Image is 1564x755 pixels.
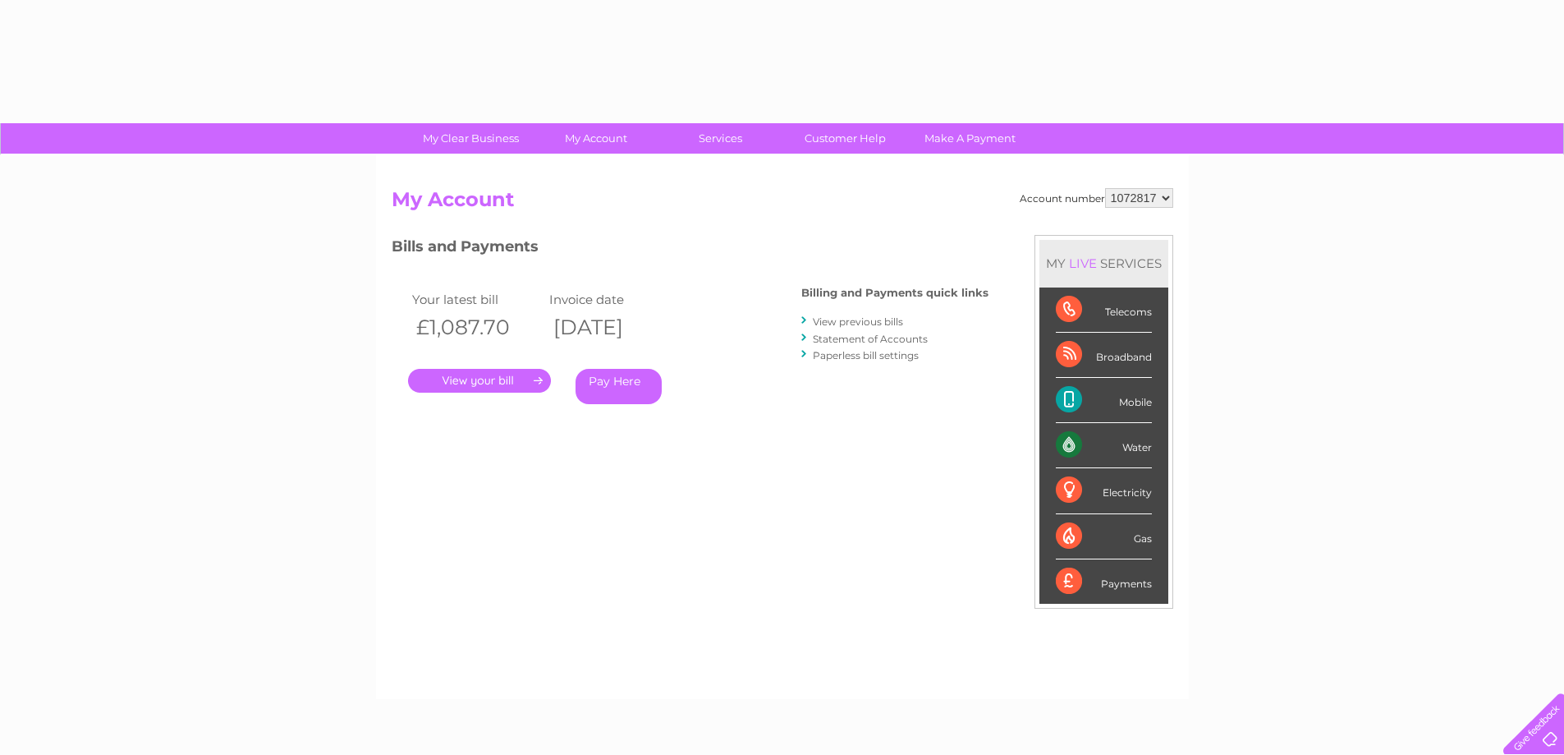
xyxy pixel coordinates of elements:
div: Telecoms [1056,288,1152,333]
td: Invoice date [545,288,683,311]
a: Services [653,123,788,154]
a: My Account [528,123,663,154]
h2: My Account [392,188,1173,219]
a: Pay Here [576,369,662,404]
a: Paperless bill settings [813,349,919,361]
td: Your latest bill [408,288,546,311]
a: My Clear Business [403,123,539,154]
a: Statement of Accounts [813,333,928,345]
a: Make A Payment [902,123,1038,154]
div: Electricity [1056,468,1152,513]
a: View previous bills [813,315,903,328]
a: Customer Help [777,123,913,154]
div: Water [1056,423,1152,468]
th: £1,087.70 [408,311,546,344]
div: Account number [1020,188,1173,208]
div: MY SERVICES [1039,240,1168,287]
h3: Bills and Payments [392,235,988,264]
div: Broadband [1056,333,1152,378]
div: LIVE [1066,256,1100,271]
a: . [408,369,551,393]
div: Gas [1056,514,1152,559]
div: Mobile [1056,378,1152,423]
h4: Billing and Payments quick links [801,287,988,299]
th: [DATE] [545,311,683,344]
div: Payments [1056,559,1152,604]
